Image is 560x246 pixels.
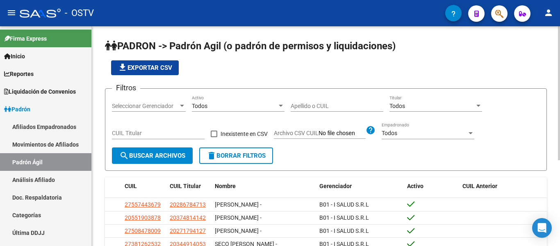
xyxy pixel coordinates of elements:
[319,130,366,137] input: Archivo CSV CUIL
[125,183,137,189] span: CUIL
[170,183,201,189] span: CUIL Titular
[462,183,497,189] span: CUIL Anterior
[532,218,552,238] div: Open Intercom Messenger
[166,177,212,195] datatable-header-cell: CUIL Titular
[4,52,25,61] span: Inicio
[459,177,547,195] datatable-header-cell: CUIL Anterior
[316,177,404,195] datatable-header-cell: Gerenciador
[119,151,129,161] mat-icon: search
[215,214,262,221] span: [PERSON_NAME] -
[125,228,161,234] span: 27508478009
[199,147,273,164] button: Borrar Filtros
[192,103,207,109] span: Todos
[4,87,76,96] span: Liquidación de Convenios
[544,8,553,18] mat-icon: person
[404,177,459,195] datatable-header-cell: Activo
[170,201,206,208] span: 20286784713
[207,152,266,159] span: Borrar Filtros
[215,228,262,234] span: [PERSON_NAME] -
[118,64,172,71] span: Exportar CSV
[274,130,319,136] span: Archivo CSV CUIL
[111,60,179,75] button: Exportar CSV
[221,129,268,139] span: Inexistente en CSV
[170,214,206,221] span: 20374814142
[389,103,405,109] span: Todos
[112,103,178,110] span: Seleccionar Gerenciador
[212,177,316,195] datatable-header-cell: Nombre
[319,201,369,208] span: B01 - I SALUD S.R.L
[4,105,30,114] span: Padrón
[215,201,262,208] span: [PERSON_NAME] -
[382,130,397,136] span: Todos
[118,62,127,72] mat-icon: file_download
[319,214,369,221] span: B01 - I SALUD S.R.L
[121,177,166,195] datatable-header-cell: CUIL
[4,34,47,43] span: Firma Express
[125,201,161,208] span: 27557443679
[366,125,376,135] mat-icon: help
[215,183,236,189] span: Nombre
[7,8,16,18] mat-icon: menu
[119,152,185,159] span: Buscar Archivos
[207,151,216,161] mat-icon: delete
[112,147,193,164] button: Buscar Archivos
[125,214,161,221] span: 20551903878
[407,183,423,189] span: Activo
[105,40,396,52] span: PADRON -> Padrón Agil (o padrón de permisos y liquidaciones)
[112,82,140,94] h3: Filtros
[65,4,94,22] span: - OSTV
[319,228,369,234] span: B01 - I SALUD S.R.L
[170,228,206,234] span: 20271794127
[4,69,34,78] span: Reportes
[319,183,352,189] span: Gerenciador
